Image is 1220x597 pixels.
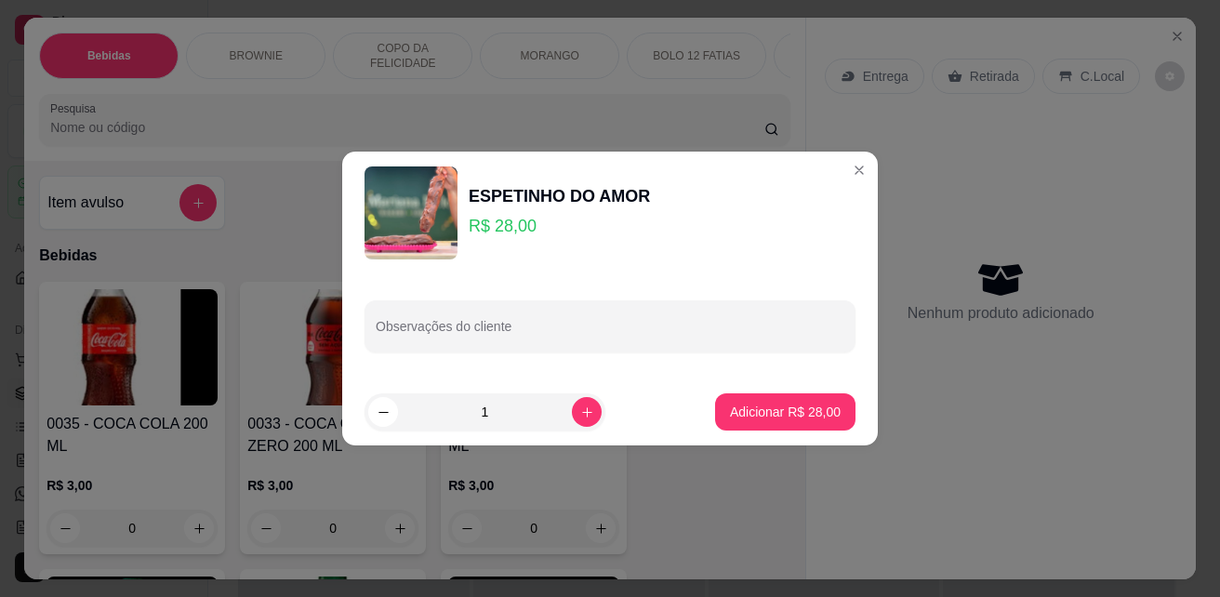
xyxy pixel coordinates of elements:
[730,403,841,421] p: Adicionar R$ 28,00
[844,155,874,185] button: Close
[469,213,650,239] p: R$ 28,00
[469,183,650,209] div: ESPETINHO DO AMOR
[365,166,457,259] img: product-image
[376,325,844,343] input: Observações do cliente
[715,393,855,431] button: Adicionar R$ 28,00
[368,397,398,427] button: decrease-product-quantity
[572,397,602,427] button: increase-product-quantity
